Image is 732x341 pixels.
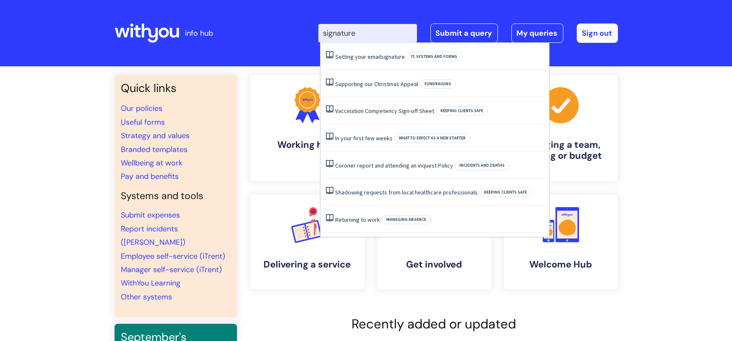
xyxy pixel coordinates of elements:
[335,134,393,142] a: In your first few weeks
[504,75,618,181] a: Managing a team, building or budget
[121,190,230,202] h4: Systems and tools
[257,259,358,270] h4: Delivering a service
[121,117,165,127] a: Useful forms
[335,162,453,169] a: Coroner report and attending an inquest Policy
[250,316,618,332] h2: Recently added or updated
[121,144,188,155] a: Branded templates
[318,24,417,42] input: Search
[335,107,434,115] a: Vaccination Competency Sign-off Sheet
[318,24,618,43] div: | -
[121,158,183,168] a: Wellbeing at work
[121,103,163,113] a: Our policies
[121,292,172,302] a: Other systems
[121,131,190,141] a: Strategy and values
[430,24,498,43] a: Submit a query
[511,139,611,162] h4: Managing a team, building or budget
[335,80,418,88] a: Supporting our Christmas Appeal
[335,53,405,60] a: Setting your emailsignature
[394,134,470,143] span: What to expect as a new starter
[382,215,431,224] span: Managing absence
[121,224,186,247] a: Report incidents ([PERSON_NAME])
[455,161,509,170] span: Incidents and deaths
[406,52,462,61] span: IT, systems and forms
[420,79,456,89] span: Fundraising
[121,171,179,181] a: Pay and benefits
[577,24,618,43] a: Sign out
[185,26,214,40] p: info hub
[384,259,485,270] h4: Get involved
[436,106,488,115] span: Keeping clients safe
[511,259,611,270] h4: Welcome Hub
[121,81,230,95] h3: Quick links
[250,194,365,289] a: Delivering a service
[250,75,365,181] a: Working here
[121,265,222,275] a: Manager self-service (iTrent)
[479,188,531,197] span: Keeping clients safe
[377,194,491,289] a: Get involved
[511,24,563,43] a: My queries
[381,53,405,60] span: signature
[504,194,618,289] a: Welcome Hub
[335,189,478,196] a: Shadowing requests from local healthcare professionals
[121,278,181,288] a: WithYou Learning
[335,216,380,223] a: Returning to work
[257,139,358,150] h4: Working here
[121,210,180,220] a: Submit expenses
[121,251,226,261] a: Employee self-service (iTrent)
